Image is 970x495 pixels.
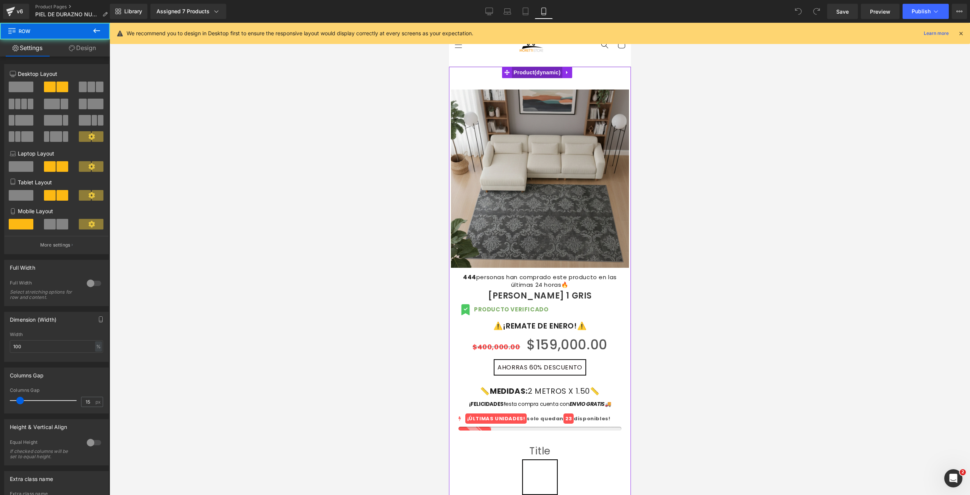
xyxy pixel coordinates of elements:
summary: Búsqueda [147,14,164,30]
a: [PERSON_NAME] 1 GRIS [39,266,143,281]
div: v6 [15,6,25,16]
mark: 23 [114,391,125,401]
h1: 📏 2 METROS X 1.50📏 [9,363,172,373]
strong: 444 [14,250,27,258]
div: Columns Gap [10,388,103,393]
strong: PRODUCTO VERIFICADO [25,283,99,291]
strong: MEDIDAS: [41,363,79,374]
a: Design [55,39,110,57]
div: Extra class name [10,471,53,482]
div: Height & Vertical Align [10,420,67,430]
span: PIEL DE DURAZNO NUEVA [35,11,99,17]
span: 60% [80,340,93,349]
span: $400,000.00 [23,319,71,329]
p: Desktop Layout [10,70,103,78]
div: Equal Height [10,439,79,447]
a: v6 [3,4,29,19]
p: Laptop Layout [10,149,103,157]
button: More settings [5,236,108,254]
input: auto [10,340,103,353]
div: % [95,341,102,352]
div: If checked columns will be set to equal height. [10,449,78,459]
button: Publish [903,4,949,19]
span: DESCUENTO [95,340,133,349]
span: $159,000.00 [78,310,158,339]
a: Tablet [516,4,535,19]
div: Assigned 7 Products [156,8,220,15]
p: We recommend you to design in Desktop first to ensure the responsive layout would display correct... [127,29,473,38]
a: Laptop [498,4,516,19]
img: GRIEGO 1 GRIS [2,67,180,245]
span: Preview [870,8,890,16]
a: Preview [861,4,900,19]
a: Mobile [535,4,553,19]
h1: ⚠️¡REMATE DE ENERO!⚠️ [9,298,172,308]
div: Columns Gap [10,368,44,379]
mark: ¡ÚLTIMAS UNIDADES! [16,391,78,401]
a: Learn more [921,29,952,38]
div: Full Width [10,260,35,271]
div: Full Width [10,280,79,288]
span: ENVIO GRATIS [120,377,156,385]
span: ¡FELICIDADES! [20,377,57,385]
iframe: Intercom live chat [944,469,962,487]
a: Moretti Store [65,4,101,40]
a: Desktop [480,4,498,19]
img: Moretti Store [67,7,98,37]
span: Product [63,44,114,55]
p: Tablet Layout [10,178,103,186]
button: More [952,4,967,19]
span: AHORRAS [48,340,78,349]
h1: personas han comprado este producto en las últimas 24 horas🔥 [9,251,172,266]
span: Publish [912,8,931,14]
div: Select stretching options for row and content. [10,289,78,300]
span: px [95,399,102,404]
a: New Library [110,4,147,19]
div: Width [10,332,103,337]
span: Library [124,8,142,15]
button: Undo [791,4,806,19]
a: Product Pages [35,4,114,10]
button: Redo [809,4,824,19]
h1: esta compra cuenta con 🚚 [9,377,172,385]
div: solo quedan disponibles! [9,391,172,400]
p: Mobile Layout [10,207,103,215]
div: Dimension (Width) [10,312,56,323]
summary: Menú [1,14,18,30]
span: Row [8,23,83,39]
span: Save [836,8,849,16]
a: Expand / Collapse [113,44,123,55]
span: 2 [960,469,966,475]
label: Title [9,423,172,437]
p: More settings [40,242,70,248]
